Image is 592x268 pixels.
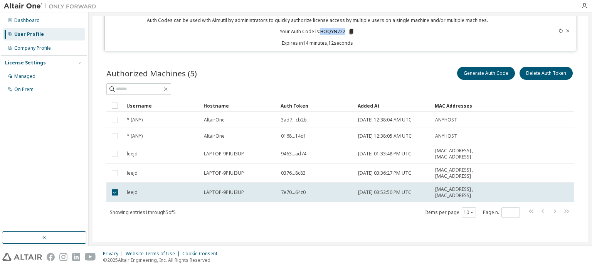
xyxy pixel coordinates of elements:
[126,99,197,112] div: Username
[127,133,143,139] span: * (ANY)
[203,99,274,112] div: Hostname
[435,186,489,199] span: [MAC_ADDRESS] , [MAC_ADDRESS]
[435,133,457,139] span: ANYHOST
[4,2,100,10] img: Altair One
[110,209,176,216] span: Showing entries 1 through 5 of 5
[281,133,305,139] span: 0168...14df
[2,253,42,261] img: altair_logo.svg
[14,45,51,51] div: Company Profile
[358,170,411,176] span: [DATE] 03:36:27 PM UTC
[127,117,143,123] span: * (ANY)
[435,99,489,112] div: MAC Addresses
[204,133,225,139] span: AltairOne
[358,133,412,139] span: [DATE] 12:38:05 AM UTC
[425,207,476,217] span: Items per page
[127,189,138,196] span: leejd
[106,68,197,79] span: Authorized Machines (5)
[14,31,44,37] div: User Profile
[109,17,525,24] p: Auth Codes can be used with Almutil by administrators to quickly authorize license access by mult...
[483,207,520,217] span: Page n.
[127,151,138,157] span: leejd
[14,73,35,79] div: Managed
[358,117,412,123] span: [DATE] 12:38:04 AM UTC
[358,151,411,157] span: [DATE] 01:33:48 PM UTC
[464,209,474,216] button: 10
[126,251,182,257] div: Website Terms of Use
[281,117,307,123] span: 3ad7...cb2b
[14,86,34,93] div: On Prem
[435,167,489,179] span: [MAC_ADDRESS] , [MAC_ADDRESS]
[103,257,222,263] p: © 2025 Altair Engineering, Inc. All Rights Reserved.
[109,40,525,46] p: Expires in 14 minutes, 12 seconds
[204,170,244,176] span: LAPTOP-9PIUI3UP
[435,117,457,123] span: ANYHOST
[182,251,222,257] div: Cookie Consent
[204,189,244,196] span: LAPTOP-9PIUI3UP
[280,28,355,35] p: Your Auth Code is: HOQYN722
[281,170,306,176] span: 0376...8c83
[358,99,429,112] div: Added At
[435,148,489,160] span: [MAC_ADDRESS] , [MAC_ADDRESS]
[457,67,515,80] button: Generate Auth Code
[281,99,351,112] div: Auth Token
[281,151,306,157] span: 9463...ad74
[281,189,306,196] span: 7e70...64c0
[85,253,96,261] img: youtube.svg
[47,253,55,261] img: facebook.svg
[204,151,244,157] span: LAPTOP-9PIUI3UP
[358,189,411,196] span: [DATE] 03:52:50 PM UTC
[520,67,573,80] button: Delete Auth Token
[103,251,126,257] div: Privacy
[59,253,67,261] img: instagram.svg
[72,253,80,261] img: linkedin.svg
[14,17,40,24] div: Dashboard
[127,170,138,176] span: leejd
[5,60,46,66] div: License Settings
[204,117,225,123] span: AltairOne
